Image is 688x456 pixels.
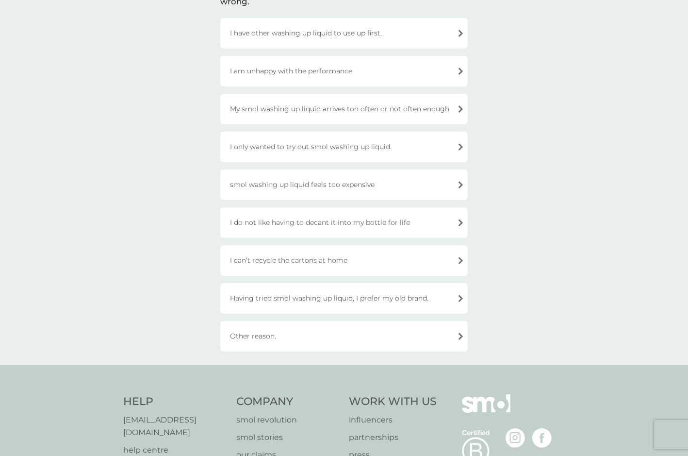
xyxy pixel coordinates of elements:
div: I can’t recycle the cartons at home [220,245,468,276]
div: Other reason. [220,321,468,352]
div: I do not like having to decant it into my bottle for life [220,207,468,238]
h4: Work With Us [349,394,437,409]
h4: Help [123,394,227,409]
img: smol [462,394,510,427]
img: visit the smol Facebook page [532,428,552,448]
a: smol revolution [236,414,340,426]
div: Having tried smol washing up liquid, I prefer my old brand. [220,283,468,314]
div: smol washing up liquid feels too expensive [220,169,468,200]
img: visit the smol Instagram page [506,428,525,448]
div: I am unhappy with the performance. [220,56,468,86]
div: I have other washing up liquid to use up first. [220,18,468,49]
a: [EMAIL_ADDRESS][DOMAIN_NAME] [123,414,227,439]
a: smol stories [236,431,340,444]
a: influencers [349,414,437,426]
h4: Company [236,394,340,409]
div: My smol washing up liquid arrives too often or not often enough. [220,94,468,124]
div: I only wanted to try out smol washing up liquid. [220,132,468,162]
a: partnerships [349,431,437,444]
